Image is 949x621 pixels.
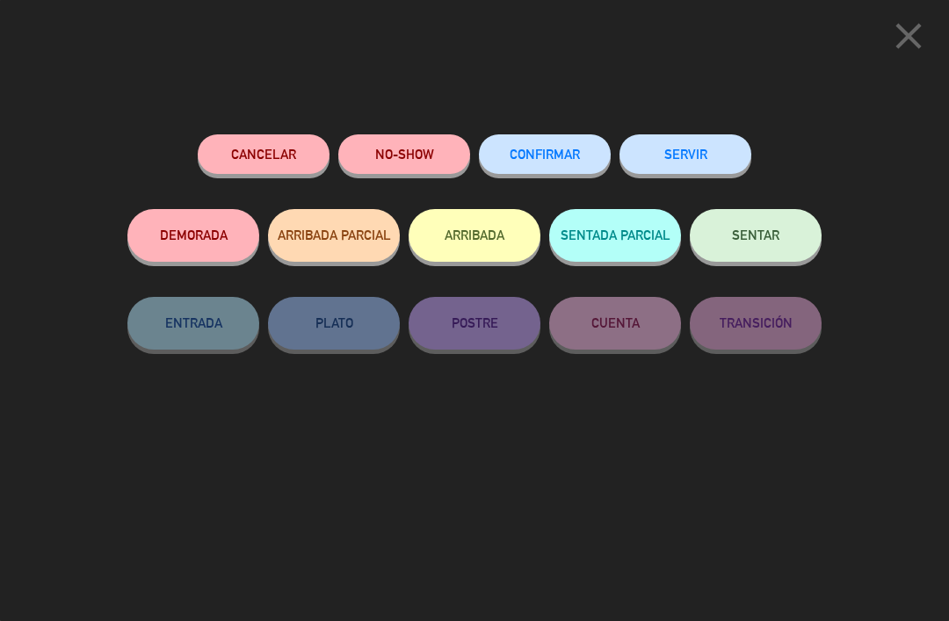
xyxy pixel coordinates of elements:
button: ARRIBADA [409,209,540,262]
button: CUENTA [549,297,681,350]
button: Cancelar [198,134,330,174]
button: DEMORADA [127,209,259,262]
span: SENTAR [732,227,779,242]
button: ARRIBADA PARCIAL [268,209,400,262]
button: SENTAR [690,209,822,262]
button: SENTADA PARCIAL [549,209,681,262]
button: POSTRE [409,297,540,350]
button: TRANSICIÓN [690,297,822,350]
button: PLATO [268,297,400,350]
button: SERVIR [619,134,751,174]
button: ENTRADA [127,297,259,350]
button: CONFIRMAR [479,134,611,174]
button: NO-SHOW [338,134,470,174]
button: close [881,13,936,65]
span: ARRIBADA PARCIAL [278,227,391,242]
span: CONFIRMAR [510,147,580,162]
i: close [887,14,931,58]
